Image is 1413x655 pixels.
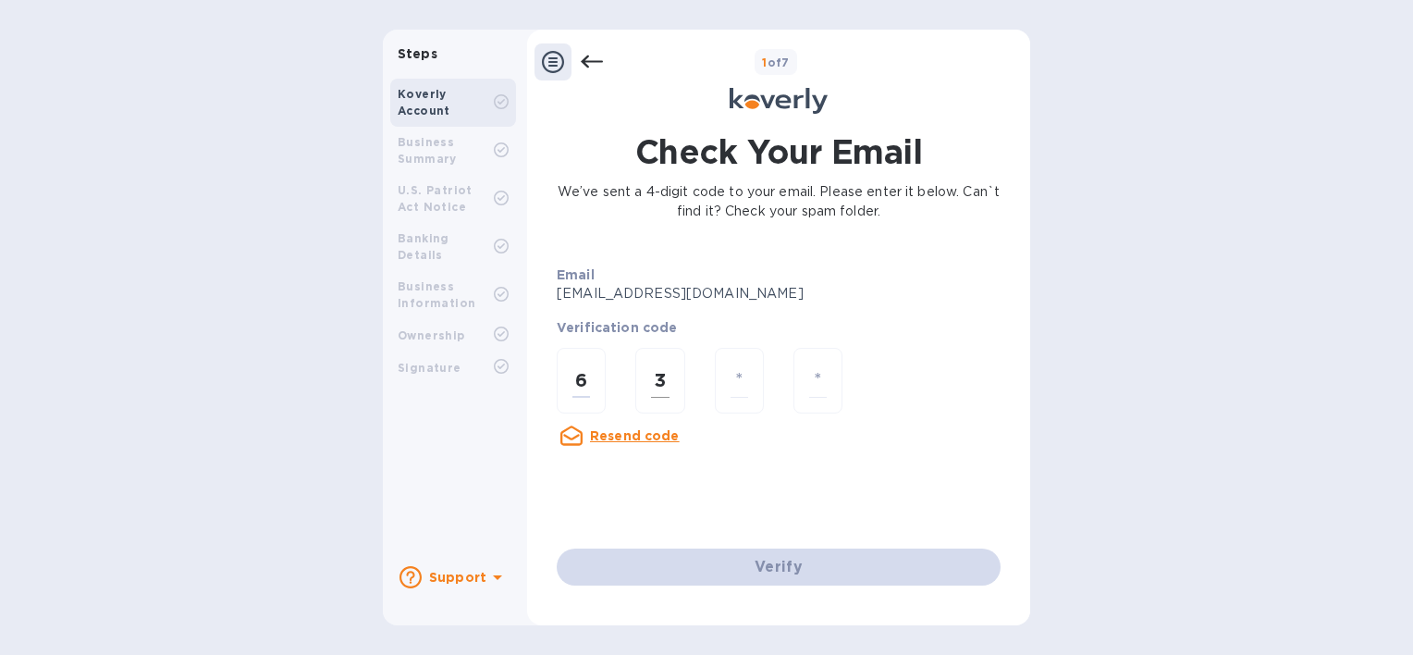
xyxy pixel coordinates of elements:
b: Ownership [398,328,465,342]
span: 1 [762,56,767,69]
p: Verification code [557,318,1001,337]
b: Business Summary [398,135,457,166]
b: Support [429,570,486,585]
p: We’ve sent a 4-digit code to your email. Please enter it below. Can`t find it? Check your spam fo... [557,182,1001,221]
b: Signature [398,361,461,375]
b: Koverly Account [398,87,450,117]
h1: Check Your Email [635,129,922,175]
b: U.S. Patriot Act Notice [398,183,473,214]
p: [EMAIL_ADDRESS][DOMAIN_NAME] [557,284,841,303]
u: Resend code [590,428,680,443]
b: Steps [398,46,437,61]
b: Business Information [398,279,475,310]
b: of 7 [762,56,790,69]
b: Email [557,267,595,282]
b: Banking Details [398,231,449,262]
